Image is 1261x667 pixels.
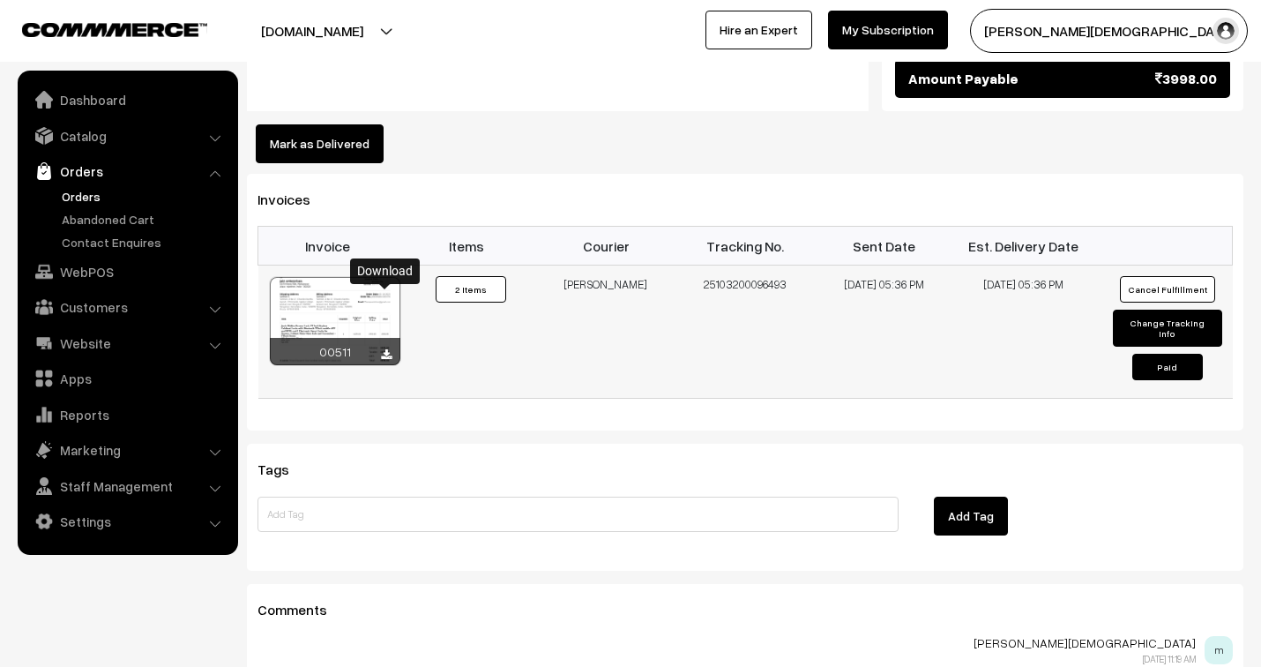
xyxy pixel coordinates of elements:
[257,497,899,532] input: Add Tag
[908,68,1018,89] span: Amount Payable
[22,256,232,288] a: WebPOS
[954,266,1093,399] td: [DATE] 05:36 PM
[350,259,420,284] div: Download
[57,210,232,229] a: Abandoned Cart
[970,9,1248,53] button: [PERSON_NAME][DEMOGRAPHIC_DATA]
[22,291,232,323] a: Customers
[22,434,232,466] a: Marketing
[1212,18,1239,44] img: user
[815,227,954,266] th: Sent Date
[397,227,536,266] th: Items
[1113,310,1222,347] button: Change Tracking Info
[57,187,232,206] a: Orders
[22,470,232,502] a: Staff Management
[199,9,425,53] button: [DOMAIN_NAME]
[257,191,332,208] span: Invoices
[22,18,176,39] a: COMMMERCE
[22,155,232,187] a: Orders
[1120,276,1215,303] button: Cancel Fulfillment
[258,227,398,266] th: Invoice
[1155,68,1217,89] span: 3998.00
[22,327,232,359] a: Website
[257,461,310,478] span: Tags
[815,266,954,399] td: [DATE] 05:36 PM
[705,11,812,49] a: Hire an Expert
[536,266,675,399] td: [PERSON_NAME]
[22,399,232,431] a: Reports
[57,233,232,251] a: Contact Enquires
[22,506,232,537] a: Settings
[1143,653,1196,664] span: [DATE] 11:19 AM
[270,338,400,365] div: 00511
[675,227,815,266] th: Tracking No.
[1132,354,1203,380] button: Paid
[256,124,384,163] button: Mark as Delivered
[934,497,1008,536] button: Add Tag
[828,11,948,49] a: My Subscription
[536,227,675,266] th: Courier
[436,276,506,303] button: 2 Items
[22,23,207,36] img: COMMMERCE
[1205,636,1233,664] span: m
[257,636,1196,650] p: [PERSON_NAME][DEMOGRAPHIC_DATA]
[22,84,232,116] a: Dashboard
[954,227,1093,266] th: Est. Delivery Date
[22,120,232,152] a: Catalog
[257,601,348,618] span: Comments
[675,266,815,399] td: 25103200096493
[22,363,232,394] a: Apps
